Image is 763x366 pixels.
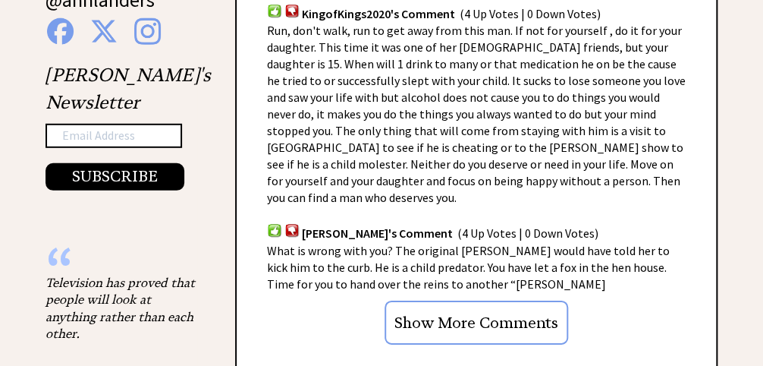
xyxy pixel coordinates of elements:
span: [PERSON_NAME]'s Comment [302,226,453,241]
span: (4 Up Votes | 0 Down Votes) [460,6,601,21]
img: votdown.png [284,4,300,18]
span: KingofKings2020's Comment [302,6,455,21]
img: votup.png [267,223,282,238]
span: (4 Up Votes | 0 Down Votes) [457,226,598,241]
img: votup.png [267,4,282,18]
span: What is wrong with you? The original [PERSON_NAME] would have told her to kick him to the curb. H... [267,243,670,292]
img: instagram%20blue.png [134,18,161,45]
input: Email Address [46,124,182,148]
div: [PERSON_NAME]'s Newsletter [46,62,211,191]
div: Television has proved that people will look at anything rather than each other. [46,274,197,342]
img: votdown.png [284,223,300,238]
div: “ [46,259,197,274]
button: SUBSCRIBE [46,163,184,191]
img: facebook%20blue.png [47,18,74,45]
span: Run, don't walk, run to get away from this man. If not for yourself , do it for your daughter. Th... [267,23,686,205]
input: Show More Comments [385,301,568,345]
img: x%20blue.png [90,18,118,45]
